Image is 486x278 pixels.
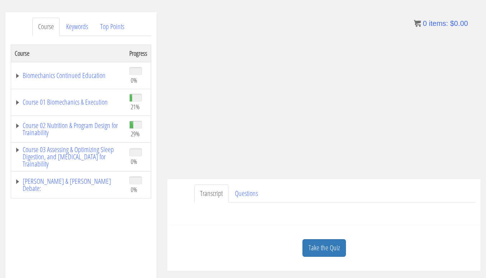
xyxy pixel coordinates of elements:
[423,19,427,27] span: 0
[15,146,122,168] a: Course 03 Assessing & Optimizing Sleep Digestion, and [MEDICAL_DATA] for Trainability
[15,178,122,192] a: [PERSON_NAME] & [PERSON_NAME] Debate:
[450,19,454,27] span: $
[131,76,137,84] span: 0%
[131,130,140,138] span: 29%
[126,45,151,62] th: Progress
[94,18,130,36] a: Top Points
[302,239,346,257] a: Take the Quiz
[32,18,60,36] a: Course
[15,122,122,136] a: Course 02 Nutrition & Program Design for Trainability
[229,184,264,203] a: Questions
[131,186,137,193] span: 0%
[11,45,126,62] th: Course
[131,158,137,165] span: 0%
[60,18,94,36] a: Keywords
[414,19,468,27] a: 0 items: $0.00
[450,19,468,27] bdi: 0.00
[131,103,140,111] span: 21%
[194,184,228,203] a: Transcript
[15,99,122,106] a: Course 01 Biomechanics & Execution
[429,19,448,27] span: items:
[15,72,122,79] a: Biomechanics Continued Education
[414,20,421,27] img: icon11.png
